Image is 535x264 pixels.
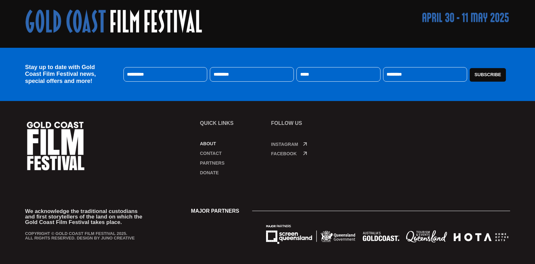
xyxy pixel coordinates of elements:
[25,231,135,241] p: COPYRIGHT © GOLD COAST FILM FESTIVAL 2025. ALL RIGHTS RESERVED. DESIGN BY JUNO CREATIVE
[470,68,506,82] button: Subscribe
[271,121,336,126] p: FOLLOW US
[200,150,265,157] a: Contact
[200,160,265,166] a: Partners
[25,208,169,225] p: We acknowledge the traditional custodians and first storytellers of the land on which the Gold Co...
[200,169,265,176] a: Donate
[303,142,307,146] a: Instagram
[200,140,265,147] a: About
[200,121,265,126] p: Quick links
[475,72,501,77] span: Subscribe
[271,151,297,156] a: Facebook
[25,64,108,85] h4: Stay up to date with Gold Coast Film Festival news, special offers and more!
[271,142,298,147] a: Instagram
[200,140,265,176] nav: Menu
[303,152,307,155] a: Facebook
[191,208,239,214] span: MAJOR PARTNERS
